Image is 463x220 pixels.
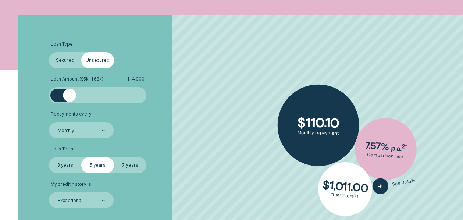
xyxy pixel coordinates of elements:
[51,182,91,187] span: My credit history is
[51,111,92,117] span: Repayments every
[58,128,74,134] div: Monthly
[51,146,73,152] span: Loan Term
[58,198,82,203] div: Exceptional
[49,52,81,68] label: Secured
[114,157,146,173] label: 7 years
[49,157,81,173] label: 3 years
[81,52,114,68] label: Unsecured
[392,178,416,187] span: See details
[127,77,145,82] span: $ 14,000
[51,42,73,47] span: Loan Type
[81,157,114,173] label: 5 years
[51,77,103,82] span: Loan Amount ( $5k - $63k )
[371,173,417,196] button: See details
